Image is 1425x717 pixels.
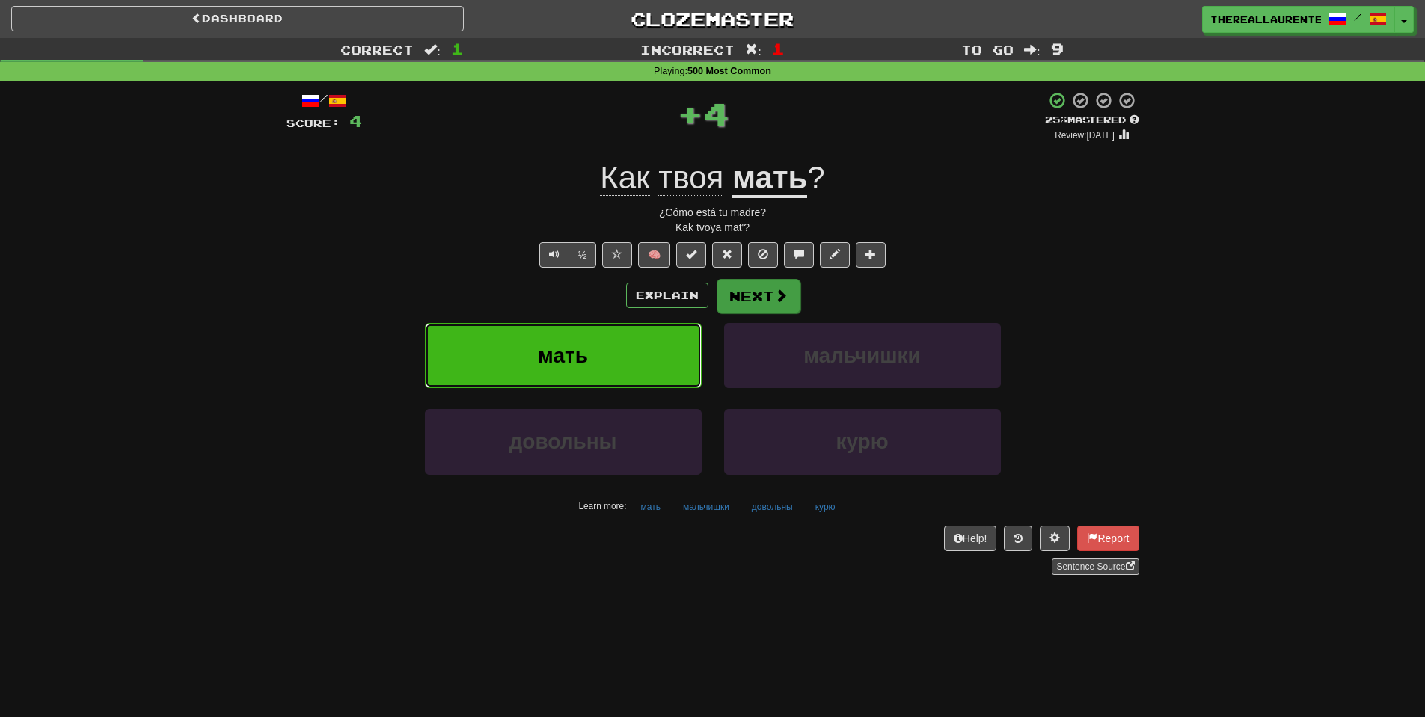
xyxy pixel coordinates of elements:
[539,242,569,268] button: Play sentence audio (ctl+space)
[961,42,1014,57] span: To go
[286,117,340,129] span: Score:
[424,43,441,56] span: :
[944,526,997,551] button: Help!
[1202,6,1395,33] a: thereallaurente /
[578,501,626,511] small: Learn more:
[748,242,778,268] button: Ignore sentence (alt+i)
[1004,526,1032,551] button: Round history (alt+y)
[732,160,807,198] u: мать
[1045,114,1067,126] span: 25 %
[658,160,723,196] span: твоя
[1052,558,1139,575] a: Sentence Source
[1210,13,1321,26] span: thereallaurente
[626,283,708,308] button: Explain
[724,409,1001,474] button: курю
[602,242,632,268] button: Favorite sentence (alt+f)
[1051,40,1064,58] span: 9
[836,430,888,453] span: курю
[640,42,735,57] span: Incorrect
[807,160,824,195] span: ?
[745,43,761,56] span: :
[803,344,921,367] span: мальчишки
[744,496,801,518] button: довольны
[569,242,597,268] button: ½
[286,220,1139,235] div: Kak tvoya mat'?
[677,91,703,136] span: +
[807,496,844,518] button: курю
[638,242,670,268] button: 🧠
[717,279,800,313] button: Next
[1077,526,1139,551] button: Report
[536,242,597,268] div: Text-to-speech controls
[772,40,785,58] span: 1
[286,91,362,110] div: /
[451,40,464,58] span: 1
[600,160,649,196] span: Как
[856,242,886,268] button: Add to collection (alt+a)
[1045,114,1139,127] div: Mastered
[486,6,939,32] a: Clozemaster
[1055,130,1115,141] small: Review: [DATE]
[633,496,669,518] button: мать
[1024,43,1041,56] span: :
[1354,12,1361,22] span: /
[712,242,742,268] button: Reset to 0% Mastered (alt+r)
[286,205,1139,220] div: ¿Cómo está tu madre?
[11,6,464,31] a: Dashboard
[509,430,617,453] span: довольны
[724,323,1001,388] button: мальчишки
[340,42,414,57] span: Correct
[425,323,702,388] button: мать
[538,344,588,367] span: мать
[425,409,702,474] button: довольны
[820,242,850,268] button: Edit sentence (alt+d)
[687,66,771,76] strong: 500 Most Common
[784,242,814,268] button: Discuss sentence (alt+u)
[703,95,729,132] span: 4
[675,496,738,518] button: мальчишки
[349,111,362,130] span: 4
[676,242,706,268] button: Set this sentence to 100% Mastered (alt+m)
